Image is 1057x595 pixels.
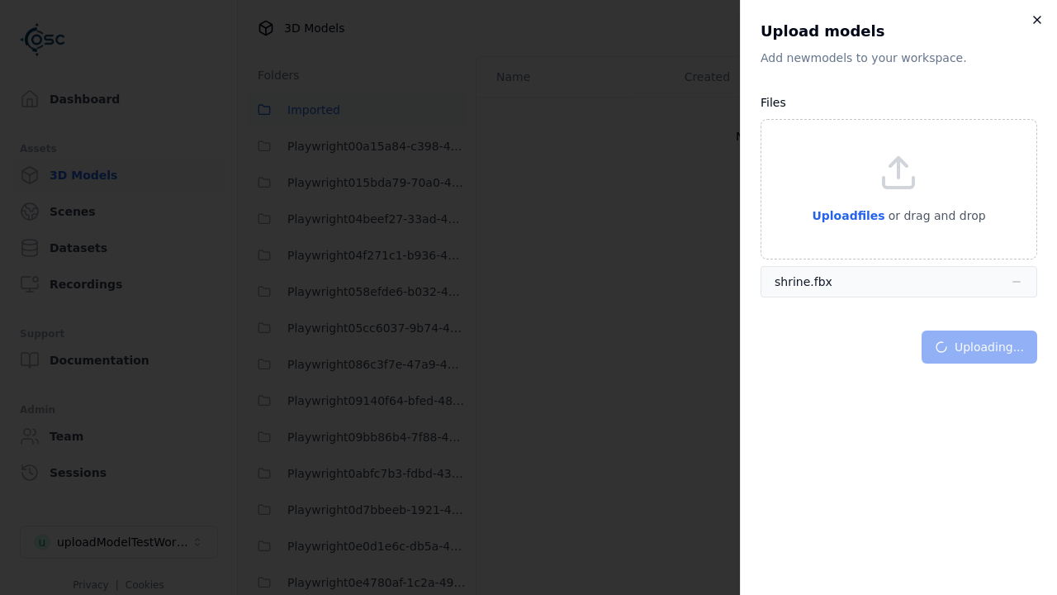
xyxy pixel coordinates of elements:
div: shrine.fbx [775,274,832,290]
p: Add new model s to your workspace. [761,50,1037,66]
span: Upload files [812,209,884,222]
h2: Upload models [761,20,1037,43]
label: Files [761,96,786,109]
p: or drag and drop [885,206,986,226]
